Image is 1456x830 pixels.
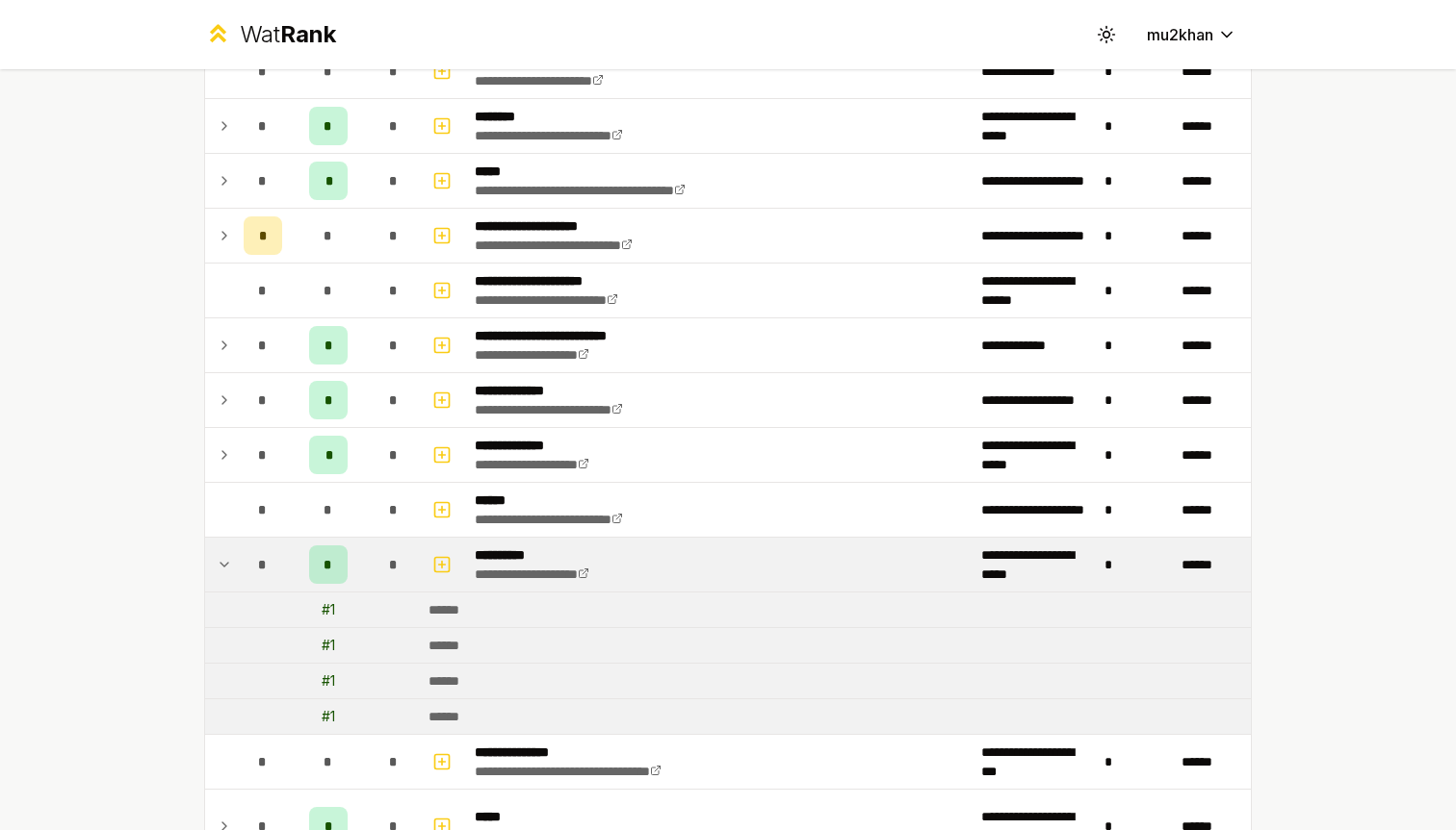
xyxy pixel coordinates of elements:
div: Wat [240,19,336,50]
button: mu2khan [1131,17,1252,52]
a: WatRank [204,19,336,50]
span: mu2khan [1147,23,1213,46]
div: # 1 [322,600,335,619]
span: Rank [280,20,336,48]
div: # 1 [322,707,335,726]
div: # 1 [322,636,335,655]
div: # 1 [322,671,335,691]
